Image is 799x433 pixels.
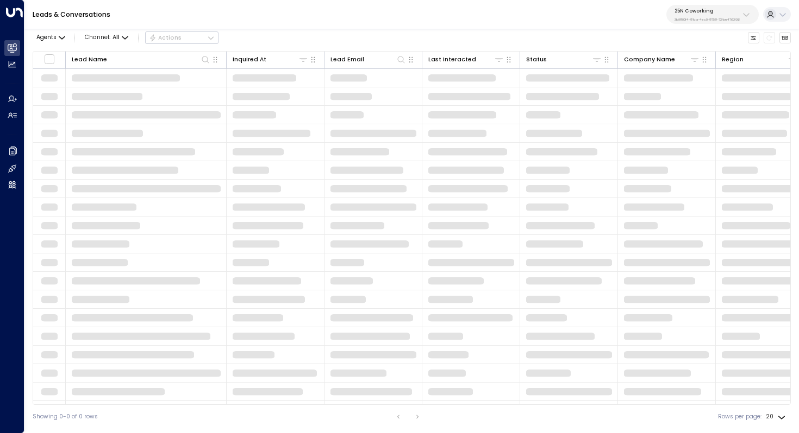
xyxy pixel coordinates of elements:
label: Rows per page: [718,412,761,421]
span: Channel: [82,32,132,43]
div: Lead Name [72,54,211,65]
button: Archived Leads [779,32,791,44]
div: Status [526,55,547,65]
div: Last Interacted [428,55,476,65]
div: 20 [766,410,788,423]
div: Status [526,54,602,65]
div: Company Name [624,54,700,65]
button: Actions [145,31,219,44]
div: Actions [149,34,182,42]
div: Lead Email [330,55,364,65]
div: Last Interacted [428,54,504,65]
div: Button group with a nested menu [145,31,219,44]
div: Inquired At [233,54,309,65]
p: 25N Coworking [675,8,740,14]
button: Customize [748,32,760,44]
button: 25N Coworking3b9800f4-81ca-4ec0-8758-72fbe4763f36 [666,5,759,24]
span: Agents [36,35,57,41]
div: Lead Email [330,54,407,65]
button: Channel:All [82,32,132,43]
div: Region [722,54,798,65]
p: 3b9800f4-81ca-4ec0-8758-72fbe4763f36 [675,17,740,22]
span: All [113,34,120,41]
div: Region [722,55,744,65]
button: Agents [33,32,68,43]
div: Lead Name [72,55,107,65]
a: Leads & Conversations [33,10,110,19]
div: Company Name [624,55,675,65]
nav: pagination navigation [391,410,425,423]
div: Inquired At [233,55,266,65]
div: Showing 0-0 of 0 rows [33,412,98,421]
span: Refresh [764,32,776,44]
